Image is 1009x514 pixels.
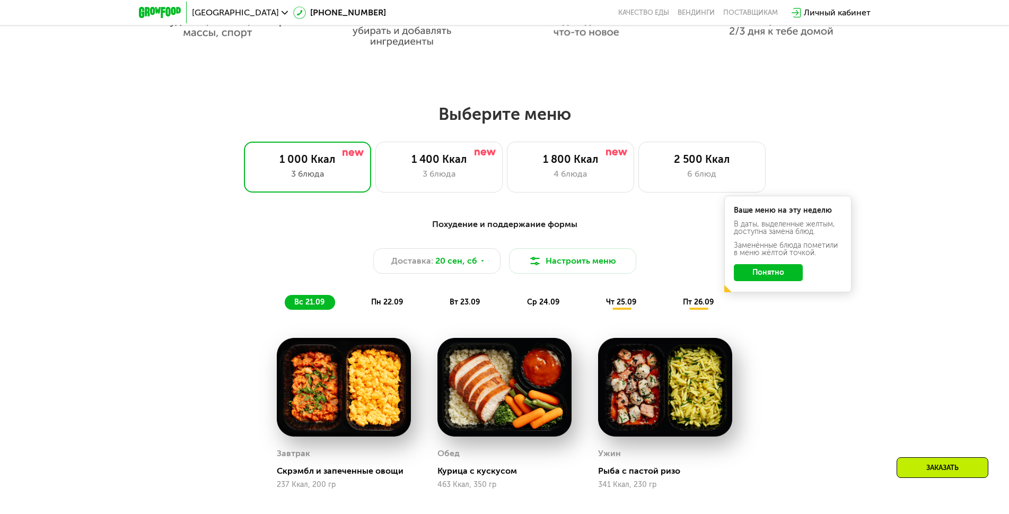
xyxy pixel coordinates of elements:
div: Скрэмбл и запеченные овощи [277,466,419,476]
span: вс 21.09 [294,298,324,307]
div: 341 Ккал, 230 гр [598,481,732,489]
div: 2 500 Ккал [650,153,754,165]
span: вт 23.09 [450,298,480,307]
h2: Выберите меню [34,103,975,125]
div: 1 000 Ккал [255,153,360,165]
div: 6 блюд [650,168,754,180]
div: 237 Ккал, 200 гр [277,481,411,489]
span: [GEOGRAPHIC_DATA] [192,8,279,17]
div: 3 блюда [387,168,492,180]
button: Понятно [734,264,803,281]
div: Курица с кускусом [437,466,580,476]
div: Личный кабинет [804,6,871,19]
div: 3 блюда [255,168,360,180]
div: Ужин [598,446,621,461]
div: Похудение и поддержание формы [191,218,819,231]
span: чт 25.09 [606,298,636,307]
button: Настроить меню [509,248,636,274]
a: Качество еды [618,8,669,17]
div: В даты, выделенные желтым, доступна замена блюд. [734,221,842,236]
span: 20 сен, сб [435,255,477,267]
div: поставщикам [723,8,778,17]
div: Завтрак [277,446,310,461]
a: Вендинги [678,8,715,17]
div: Обед [437,446,460,461]
span: пн 22.09 [371,298,403,307]
a: [PHONE_NUMBER] [293,6,386,19]
span: пт 26.09 [683,298,714,307]
div: 463 Ккал, 350 гр [437,481,572,489]
div: Заказать [897,457,988,478]
span: Доставка: [391,255,433,267]
div: Ваше меню на эту неделю [734,207,842,214]
span: ср 24.09 [527,298,559,307]
div: 1 800 Ккал [518,153,623,165]
div: Заменённые блюда пометили в меню жёлтой точкой. [734,242,842,257]
div: Рыба с пастой ризо [598,466,741,476]
div: 1 400 Ккал [387,153,492,165]
div: 4 блюда [518,168,623,180]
